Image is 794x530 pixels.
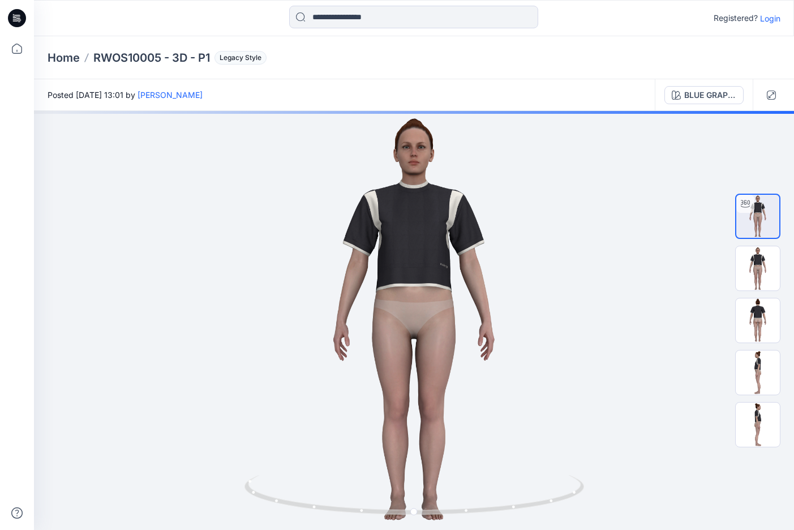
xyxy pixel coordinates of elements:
div: BLUE GRAPHITE / SNOW WHITE [684,89,736,101]
button: Legacy Style [210,50,267,66]
img: RWOS10005 - 3D - P1_BLUE GRAPHITE - SNOW WHITE_Back [736,298,780,343]
a: [PERSON_NAME] [138,90,203,100]
img: turntable-22-09-2025-20:02:04 [736,195,779,238]
img: RWOS10005 - 3D - P1_BLUE GRAPHITE - SNOW WHITE - FRONT [736,246,780,290]
a: Home [48,50,80,66]
button: BLUE GRAPHITE / SNOW WHITE [664,86,744,104]
p: Login [760,12,780,24]
span: Legacy Style [214,51,267,65]
p: RWOS10005 - 3D - P1 [93,50,210,66]
p: Registered? [714,11,758,25]
img: RWOS10005 - 3D - P1_BLUE GRAPHITE - SNOW WHITE_Left [736,351,780,395]
img: RWOS10005 - 3D - P1_BLUE GRAPHITE - SNOW WHITE_Right [736,403,780,447]
span: Posted [DATE] 13:01 by [48,89,203,101]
